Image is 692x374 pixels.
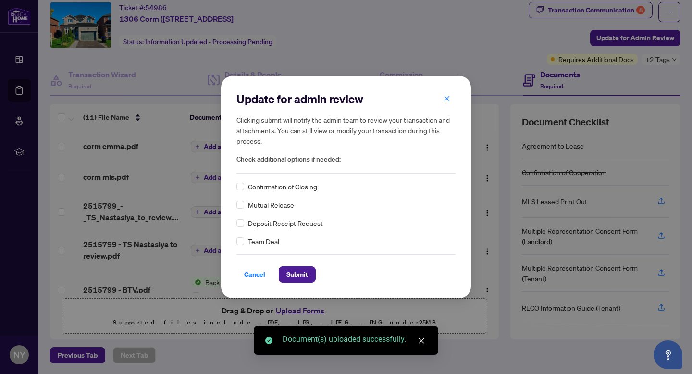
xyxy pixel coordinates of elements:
[279,266,316,283] button: Submit
[248,236,279,247] span: Team Deal
[444,95,450,102] span: close
[248,199,294,210] span: Mutual Release
[286,267,308,282] span: Submit
[418,337,425,344] span: close
[654,340,682,369] button: Open asap
[236,154,456,165] span: Check additional options if needed:
[248,181,317,192] span: Confirmation of Closing
[236,266,273,283] button: Cancel
[265,337,272,344] span: check-circle
[236,114,456,146] h5: Clicking submit will notify the admin team to review your transaction and attachments. You can st...
[283,334,427,345] div: Document(s) uploaded successfully.
[248,218,323,228] span: Deposit Receipt Request
[236,91,456,107] h2: Update for admin review
[244,267,265,282] span: Cancel
[416,336,427,346] a: Close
